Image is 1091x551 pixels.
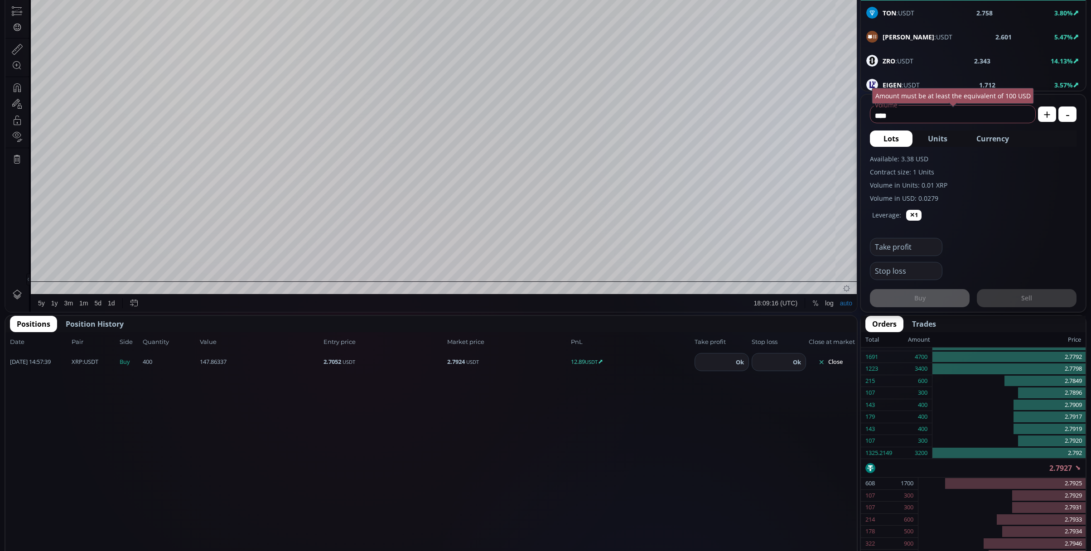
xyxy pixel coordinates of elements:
div: Total [865,334,908,346]
div: Indicators [169,5,197,12]
div: Volume [29,33,49,39]
small: USDT [466,358,479,365]
div: O [107,22,112,29]
span: Positions [17,319,50,329]
label: Volume in Units: 0.01 XRP [870,180,1077,190]
div: Compare [122,5,148,12]
div: 322 [865,538,875,550]
div: Go to [121,392,136,410]
button: Currency [963,130,1023,147]
span: Stop loss [752,338,806,347]
button: Position History [59,316,130,332]
div: 1d [102,397,110,405]
span: 400 [143,358,197,367]
div: 400 [918,399,927,411]
div: 1700 [901,478,913,489]
span: :USDT [883,8,914,18]
div: 2.7917 [932,411,1086,423]
div: 2.7849 [932,375,1086,387]
div: 1223 [865,363,878,375]
div: L [152,22,155,29]
div: 1y [46,397,53,405]
button: Ok [790,357,804,367]
label: Volume in USD: 0.0279 [870,193,1077,203]
div: 2.7946 [918,538,1086,550]
div: 2.7798 [932,363,1086,375]
div: 400 [918,423,927,435]
div: 215 [865,375,875,387]
div: D [77,5,82,12]
button: Ok [733,357,747,367]
div: 107 [865,502,875,513]
span: :USDT [883,80,920,90]
span: Lots [883,133,899,144]
div: 214 [865,514,875,526]
span: 18:09:16 (UTC) [748,397,792,405]
span: Entry price [323,338,444,347]
b: 14.13% [1051,57,1073,65]
div: 5y [33,397,39,405]
div: XRP [29,21,44,29]
b: ZRO [883,57,895,65]
div: 3400 [915,363,927,375]
span: 12.89 [571,358,692,367]
span: Take profit [695,338,749,347]
button: 18:09:16 (UTC) [745,392,795,410]
div: 1D [44,21,59,29]
span: Quantity [143,338,197,347]
div: 1325.2149 [865,447,892,459]
span: Position History [66,319,124,329]
div: 2.698 [156,22,171,29]
div: 300 [918,387,927,399]
div: 608 [865,478,875,489]
span: Buy [120,358,140,367]
div: 143 [865,423,875,435]
div: 178 [865,526,875,537]
div: 2.7927 [861,459,1086,477]
div: 2.7792 [932,351,1086,363]
div: Amount must be at least the equivalent of 100 USD [872,88,1034,104]
div: 600 [904,514,913,526]
b: [PERSON_NAME] [883,33,934,41]
div: 300 [904,502,913,513]
span: :USDT [883,56,913,66]
small: USDT [343,358,355,365]
div: 2.7931 [918,502,1086,514]
div: 300 [918,435,927,447]
div: 2.801 [135,22,150,29]
button: Lots [870,130,912,147]
span: Orders [872,319,897,329]
span: Units [928,133,947,144]
div: Amount [908,334,930,346]
div: 500 [904,526,913,537]
div:  [8,121,15,130]
div: C [173,22,178,29]
div: 2.7920 [932,435,1086,447]
div: 900 [904,538,913,550]
div: Hide Drawings Toolbar [21,371,25,383]
button: Orders [865,316,903,332]
div: 2.793 [178,22,193,29]
label: Leverage: [872,210,901,220]
button: Units [914,130,961,147]
span: Value [200,338,321,347]
label: Contract size: 1 Units [870,167,1077,177]
button: Positions [10,316,57,332]
span: 147.86337 [200,358,321,367]
button: Trades [905,316,943,332]
div: log [820,397,828,405]
b: 3.57% [1054,81,1073,89]
div: Price [930,334,1081,346]
span: Close at market [809,338,852,347]
span: Date [10,338,69,347]
div: 134.883M [53,33,79,39]
div: 143 [865,399,875,411]
span: :USDT [72,358,98,367]
span: PnL [571,338,692,347]
div: 3200 [915,447,927,459]
div: 2.7919 [932,423,1086,435]
b: 2.7924 [447,358,465,366]
b: 1.712 [979,80,995,90]
span: Currency [976,133,1009,144]
div: Toggle Auto Scale [831,392,850,410]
